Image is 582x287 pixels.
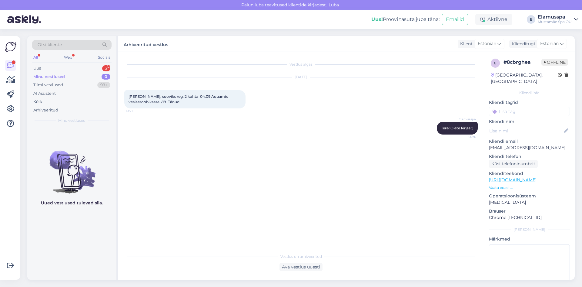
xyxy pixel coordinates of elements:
[489,170,570,177] p: Klienditeekond
[97,53,112,61] div: Socials
[489,199,570,206] p: [MEDICAL_DATA]
[489,160,538,168] div: Küsi telefoninumbrit
[27,140,116,194] img: No chats
[489,208,570,214] p: Brauser
[489,214,570,221] p: Chrome [TECHNICAL_ID]
[491,72,558,85] div: [GEOGRAPHIC_DATA], [GEOGRAPHIC_DATA]
[494,61,497,65] span: 8
[280,254,322,259] span: Vestlus on arhiveeritud
[489,118,570,125] p: Kliendi nimi
[489,153,570,160] p: Kliendi telefon
[489,193,570,199] p: Operatsioonisüsteem
[509,41,535,47] div: Klienditugi
[97,82,110,88] div: 99+
[489,138,570,145] p: Kliendi email
[58,118,85,123] span: Minu vestlused
[540,40,559,47] span: Estonian
[489,90,570,96] div: Kliendi info
[538,15,578,24] a: ElamusspaMustamäe Spa OÜ
[371,16,383,22] b: Uus!
[538,19,572,24] div: Mustamäe Spa OÜ
[538,15,572,19] div: Elamusspa
[489,99,570,106] p: Kliendi tag'id
[124,40,168,48] label: Arhiveeritud vestlus
[279,263,323,271] div: Ava vestlus uuesti
[33,74,65,80] div: Minu vestlused
[327,2,341,8] span: Luba
[5,41,16,53] img: Askly Logo
[32,53,39,61] div: All
[489,227,570,232] div: [PERSON_NAME]
[124,62,478,67] div: Vestlus algas
[102,65,110,71] div: 2
[489,177,537,183] a: [URL][DOMAIN_NAME]
[124,74,478,80] div: [DATE]
[453,117,476,121] span: Elamusspa
[63,53,73,61] div: Web
[33,65,41,71] div: Uus
[442,14,468,25] button: Emailid
[33,91,56,97] div: AI Assistent
[489,107,570,116] input: Lisa tag
[475,14,512,25] div: Aktiivne
[33,99,42,105] div: Kõik
[371,16,440,23] div: Proovi tasuta juba täna:
[503,59,541,66] div: # 8cbrghea
[102,74,110,80] div: 0
[33,107,58,113] div: Arhiveeritud
[441,126,473,130] span: Tere! Olete kirjas :)
[527,15,535,24] div: E
[126,109,149,113] span: 13:21
[489,236,570,242] p: Märkmed
[489,128,563,134] input: Lisa nimi
[38,42,62,48] span: Otsi kliente
[458,41,473,47] div: Klient
[489,185,570,190] p: Vaata edasi ...
[541,59,568,66] span: Offline
[478,40,496,47] span: Estonian
[41,200,103,206] p: Uued vestlused tulevad siia.
[453,135,476,139] span: 14:26
[129,94,229,104] span: [PERSON_NAME], sooviks reg. 2 kohta 04.09 Aquamix vesiaeroobikasse k18. Tänud
[33,82,63,88] div: Tiimi vestlused
[489,145,570,151] p: [EMAIL_ADDRESS][DOMAIN_NAME]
